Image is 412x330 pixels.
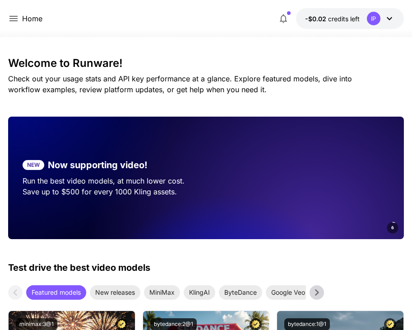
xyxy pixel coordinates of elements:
span: ByteDance [219,288,262,297]
span: New releases [90,288,140,297]
div: ByteDance [219,285,262,300]
button: -$0.0182IP [296,8,404,29]
span: MiniMax [144,288,180,297]
p: Now supporting video! [48,158,148,172]
span: Check out your usage stats and API key performance at a glance. Explore featured models, dive int... [8,74,352,94]
span: KlingAI [184,288,215,297]
div: Featured models [26,285,86,300]
h3: Welcome to Runware! [8,57,403,70]
span: credits left [328,15,360,23]
nav: breadcrumb [22,13,42,24]
div: IP [367,12,380,25]
span: 6 [391,224,394,231]
div: -$0.0182 [305,14,360,24]
div: MiniMax [144,285,180,300]
p: NEW [27,161,40,169]
div: Google Veo [266,285,310,300]
p: Save up to $500 for every 1000 Kling assets. [23,186,191,197]
a: Home [22,13,42,24]
span: -$0.02 [305,15,328,23]
div: KlingAI [184,285,215,300]
span: Featured models [26,288,86,297]
p: Test drive the best video models [8,261,150,274]
p: Run the best video models, at much lower cost. [23,175,191,186]
span: Google Veo [266,288,310,297]
div: New releases [90,285,140,300]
